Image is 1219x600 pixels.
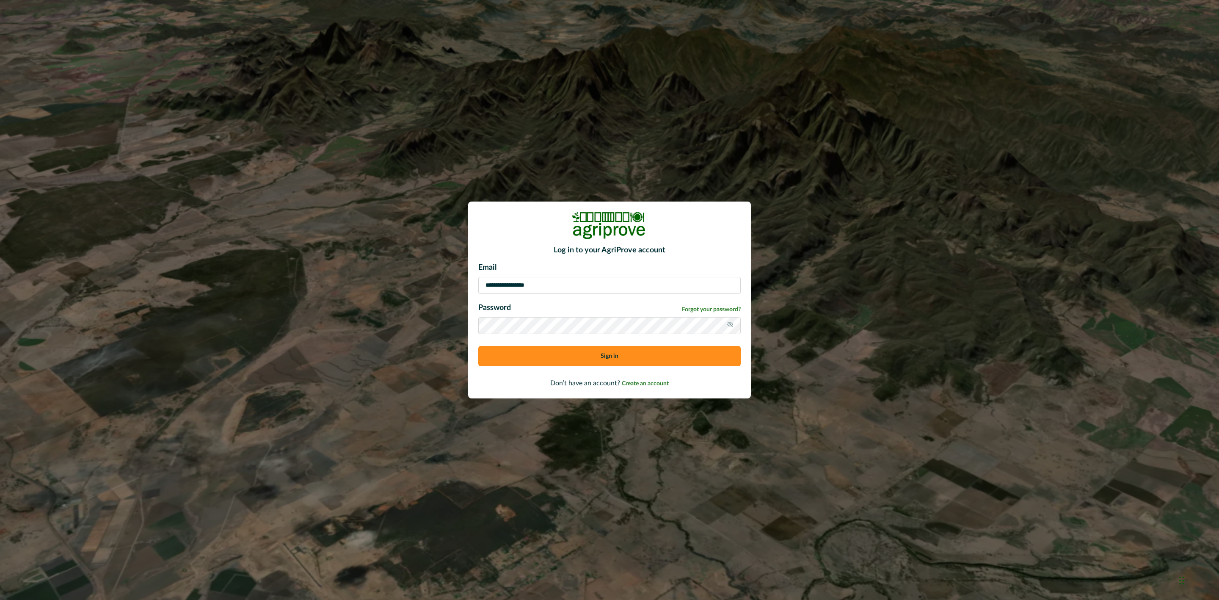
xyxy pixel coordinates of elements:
p: Email [478,262,741,274]
img: Logo Image [571,212,648,239]
p: Password [478,302,511,314]
div: Drag [1179,568,1184,593]
a: Forgot your password? [682,305,741,314]
span: Create an account [622,381,669,387]
iframe: Chat Widget [1177,559,1219,600]
p: Don’t have an account? [478,378,741,388]
a: Create an account [622,380,669,387]
button: Sign in [478,346,741,366]
h2: Log in to your AgriProve account [478,246,741,255]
